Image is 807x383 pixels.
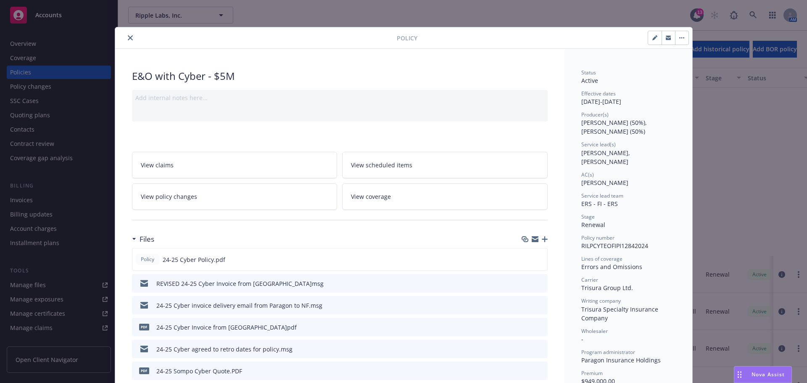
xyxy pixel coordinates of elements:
[156,323,297,332] div: 24-25 Cyber Invoice from [GEOGRAPHIC_DATA]pdf
[156,301,322,310] div: 24-25 Cyber invoice delivery email from Paragon to NF.msg
[537,301,544,310] button: preview file
[581,242,648,250] span: RILPCYTEOFIPI12842024
[581,69,596,76] span: Status
[581,349,635,356] span: Program administrator
[139,324,149,330] span: pdf
[141,161,174,169] span: View claims
[752,371,785,378] span: Nova Assist
[523,255,530,264] button: download file
[537,367,544,375] button: preview file
[581,276,598,283] span: Carrier
[581,305,660,322] span: Trisura Specialty Insurance Company
[581,200,618,208] span: ERS - FI - ERS
[132,69,548,83] div: E&O with Cyber - $5M
[163,255,225,264] span: 24-25 Cyber Policy.pdf
[537,345,544,354] button: preview file
[581,221,605,229] span: Renewal
[523,323,530,332] button: download file
[581,90,616,97] span: Effective dates
[581,370,603,377] span: Premium
[581,297,621,304] span: Writing company
[581,213,595,220] span: Stage
[581,356,661,364] span: Paragon Insurance Holdings
[581,192,623,199] span: Service lead team
[132,183,338,210] a: View policy changes
[581,141,616,148] span: Service lead(s)
[734,366,792,383] button: Nova Assist
[734,367,745,383] div: Drag to move
[135,93,544,102] div: Add internal notes here...
[523,367,530,375] button: download file
[581,90,675,106] div: [DATE] - [DATE]
[342,152,548,178] a: View scheduled items
[523,345,530,354] button: download file
[351,192,391,201] span: View coverage
[581,284,633,292] span: Trisura Group Ltd.
[141,192,197,201] span: View policy changes
[351,161,412,169] span: View scheduled items
[581,119,649,135] span: [PERSON_NAME] (50%), [PERSON_NAME] (50%)
[581,328,608,335] span: Wholesaler
[139,367,149,374] span: PDF
[125,33,135,43] button: close
[581,255,622,262] span: Lines of coverage
[581,179,628,187] span: [PERSON_NAME]
[139,256,156,263] span: Policy
[523,279,530,288] button: download file
[132,152,338,178] a: View claims
[132,234,154,245] div: Files
[523,301,530,310] button: download file
[536,255,544,264] button: preview file
[581,234,614,241] span: Policy number
[581,111,609,118] span: Producer(s)
[156,345,293,354] div: 24-25 Cyber agreed to retro dates for policy.msg
[581,77,598,85] span: Active
[581,171,594,178] span: AC(s)
[156,279,324,288] div: REVISED 24-25 Cyber Invoice from [GEOGRAPHIC_DATA]msg
[537,279,544,288] button: preview file
[156,367,242,375] div: 24-25 Sompo Cyber Quote.PDF
[342,183,548,210] a: View coverage
[581,149,632,166] span: [PERSON_NAME], [PERSON_NAME]
[581,263,642,271] span: Errors and Omissions
[581,335,583,343] span: -
[537,323,544,332] button: preview file
[397,34,417,42] span: Policy
[140,234,154,245] h3: Files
